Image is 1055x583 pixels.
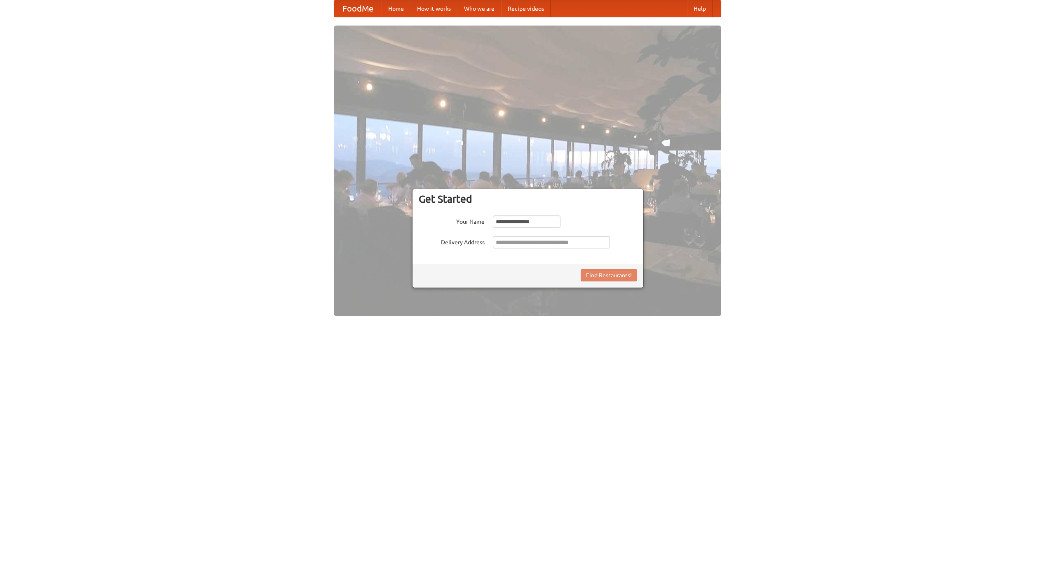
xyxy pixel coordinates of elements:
a: Recipe videos [501,0,551,17]
label: Delivery Address [419,236,485,246]
a: Help [687,0,713,17]
a: Home [382,0,410,17]
h3: Get Started [419,193,637,205]
label: Your Name [419,215,485,226]
button: Find Restaurants! [581,269,637,281]
a: How it works [410,0,457,17]
a: FoodMe [334,0,382,17]
a: Who we are [457,0,501,17]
